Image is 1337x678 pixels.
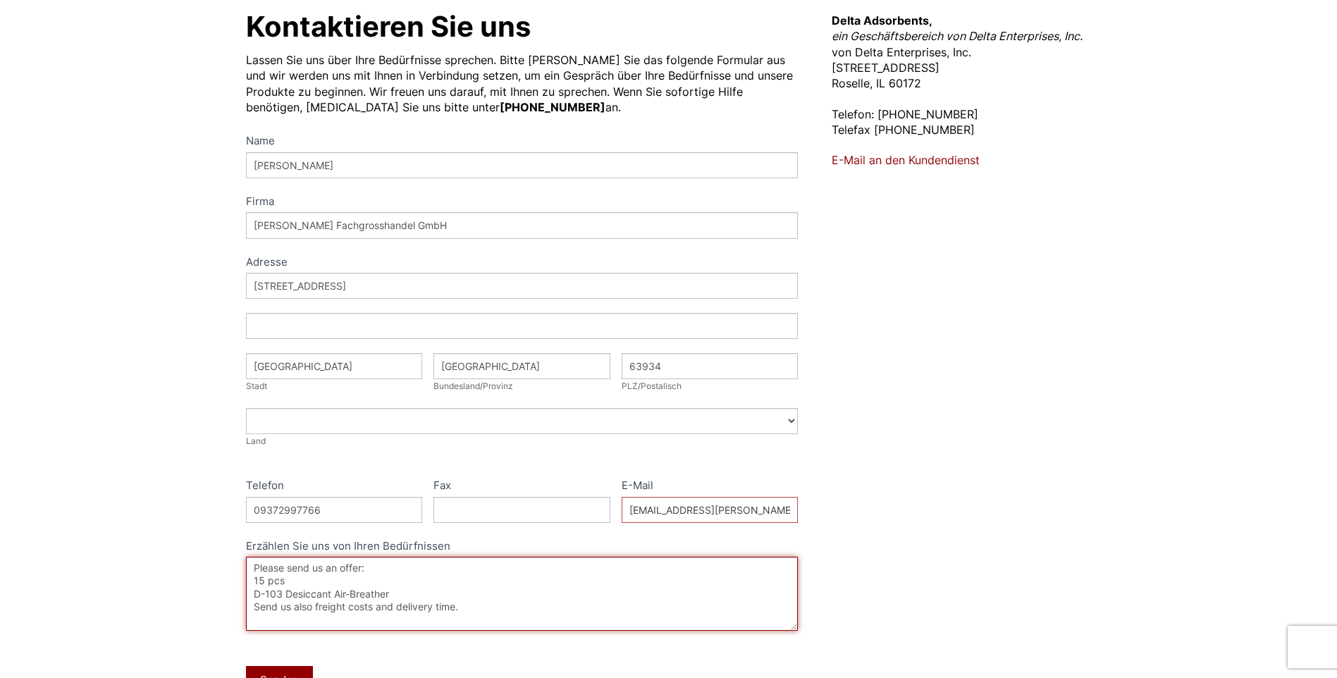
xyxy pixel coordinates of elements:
div: Land [246,434,799,448]
font: Telefon [246,479,284,492]
em: ein Geschäftsbereich von Delta Enterprises, Inc. [832,29,1083,43]
font: Adresse [246,255,288,269]
font: E-Mail [622,479,653,492]
a: E-Mail an den Kundendienst [832,153,980,167]
h1: Kontaktieren Sie uns [246,13,799,41]
font: Firma [246,195,274,208]
p: von Delta Enterprises, Inc. [STREET_ADDRESS] Roselle, IL 60172 [832,13,1091,92]
font: Name [246,134,275,147]
div: PLZ/Postalisch [622,379,799,393]
font: Fax [433,479,451,492]
div: Bundesland/Provinz [433,379,610,393]
strong: [PHONE_NUMBER] [500,100,605,114]
strong: Delta Adsorbents, [832,13,932,27]
font: Erzählen Sie uns von Ihren Bedürfnissen [246,539,450,553]
div: Stadt [246,379,423,393]
div: Lassen Sie uns über Ihre Bedürfnisse sprechen. Bitte [PERSON_NAME] Sie das folgende Formular aus ... [246,52,799,116]
p: Telefon: [PHONE_NUMBER] Telefax [PHONE_NUMBER] [832,106,1091,138]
